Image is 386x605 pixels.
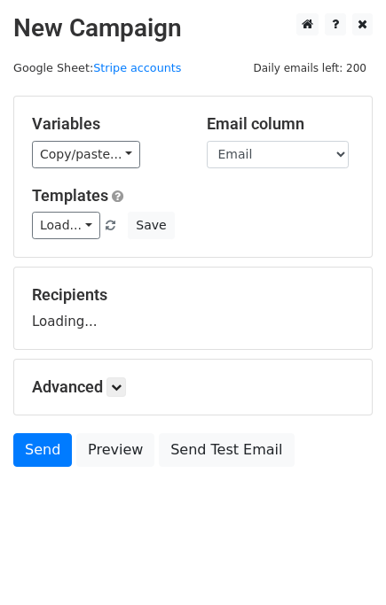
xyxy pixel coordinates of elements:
h5: Advanced [32,377,354,397]
div: Loading... [32,285,354,331]
a: Copy/paste... [32,141,140,168]
a: Daily emails left: 200 [247,61,373,74]
h2: New Campaign [13,13,373,43]
a: Send [13,433,72,467]
a: Templates [32,186,108,205]
a: Load... [32,212,100,239]
a: Stripe accounts [93,61,181,74]
span: Daily emails left: 200 [247,58,373,78]
h5: Variables [32,114,180,134]
a: Preview [76,433,154,467]
h5: Email column [207,114,355,134]
button: Save [128,212,174,239]
a: Send Test Email [159,433,294,467]
small: Google Sheet: [13,61,181,74]
h5: Recipients [32,285,354,305]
